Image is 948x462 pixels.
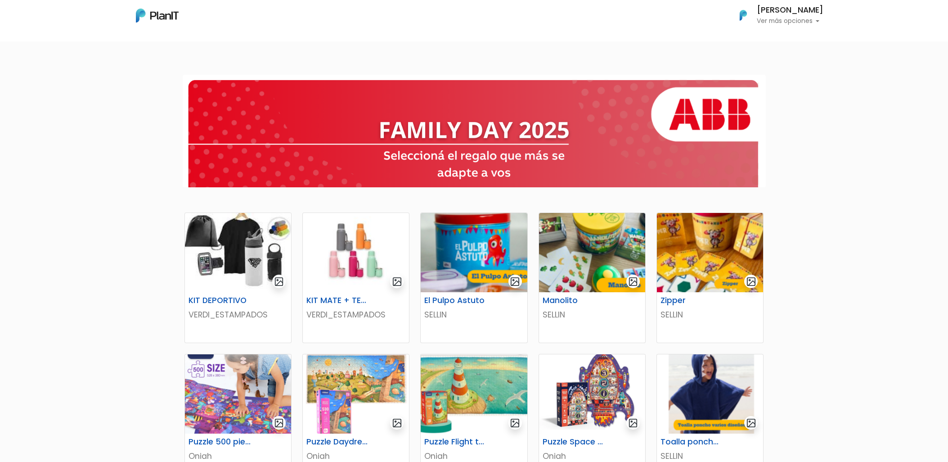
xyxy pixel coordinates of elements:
[421,213,527,292] img: thumb_Captura_de_pantalla_2025-07-29_101456.png
[421,354,527,434] img: thumb_image__59_.png
[733,5,753,25] img: PlanIt Logo
[660,309,759,321] p: SELLIN
[746,418,756,428] img: gallery-light
[537,437,611,447] h6: Puzzle Space Rocket
[510,418,520,428] img: gallery-light
[657,213,763,292] img: thumb_Captura_de_pantalla_2025-07-29_105257.png
[728,4,823,27] button: PlanIt Logo [PERSON_NAME] Ver más opciones
[537,296,611,305] h6: Manolito
[306,450,405,462] p: Oniah
[274,276,284,287] img: gallery-light
[183,296,256,305] h6: KIT DEPORTIVO
[185,354,291,434] img: thumb_image__53_.png
[419,437,492,447] h6: Puzzle Flight to the horizon
[539,213,645,292] img: thumb_Captura_de_pantalla_2025-07-29_104833.png
[424,450,523,462] p: Oniah
[628,276,638,287] img: gallery-light
[303,354,409,434] img: thumb_image__55_.png
[543,309,642,321] p: SELLIN
[136,9,179,23] img: PlanIt Logo
[301,437,374,447] h6: Puzzle Daydreamer
[301,296,374,305] h6: KIT MATE + TERMO
[657,354,763,434] img: thumb_Captura_de_pantalla_2025-08-04_104830.png
[302,213,409,343] a: gallery-light KIT MATE + TERMO VERDI_ESTAMPADOS
[543,450,642,462] p: Oniah
[189,309,288,321] p: VERDI_ESTAMPADOS
[660,450,759,462] p: SELLIN
[185,213,291,292] img: thumb_WhatsApp_Image_2025-05-26_at_09.52.07.jpeg
[757,6,823,14] h6: [PERSON_NAME]
[424,309,523,321] p: SELLIN
[184,213,292,343] a: gallery-light KIT DEPORTIVO VERDI_ESTAMPADOS
[420,213,527,343] a: gallery-light El Pulpo Astuto SELLIN
[655,437,728,447] h6: Toalla poncho varios diseños
[539,354,645,434] img: thumb_image__64_.png
[746,276,756,287] img: gallery-light
[656,213,764,343] a: gallery-light Zipper SELLIN
[539,213,646,343] a: gallery-light Manolito SELLIN
[628,418,638,428] img: gallery-light
[419,296,492,305] h6: El Pulpo Astuto
[274,418,284,428] img: gallery-light
[183,437,256,447] h6: Puzzle 500 piezas
[757,18,823,24] p: Ver más opciones
[510,276,520,287] img: gallery-light
[306,309,405,321] p: VERDI_ESTAMPADOS
[655,296,728,305] h6: Zipper
[189,450,288,462] p: Oniah
[303,213,409,292] img: thumb_2000___2000-Photoroom_-_2025-07-02T103351.963.jpg
[392,418,402,428] img: gallery-light
[392,276,402,287] img: gallery-light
